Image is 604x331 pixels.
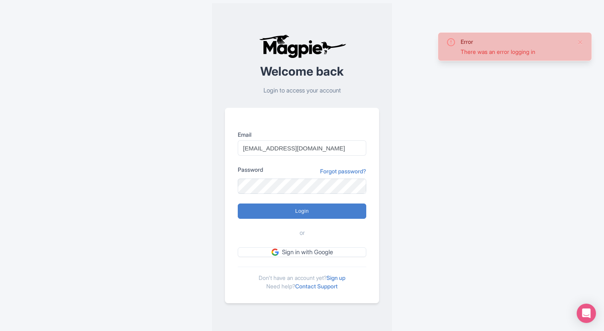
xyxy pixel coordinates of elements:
[461,47,571,56] div: There was an error logging in
[295,283,338,290] a: Contact Support
[577,304,596,323] div: Open Intercom Messenger
[461,37,571,46] div: Error
[238,204,366,219] input: Login
[320,167,366,175] a: Forgot password?
[257,34,347,58] img: logo-ab69f6fb50320c5b225c76a69d11143b.png
[271,249,279,256] img: google.svg
[577,37,584,47] button: Close
[300,228,305,238] span: or
[225,86,379,95] p: Login to access your account
[238,140,366,156] input: you@example.com
[238,247,366,257] a: Sign in with Google
[326,274,345,281] a: Sign up
[238,165,263,174] label: Password
[238,267,366,290] div: Don't have an account yet? Need help?
[238,130,366,139] label: Email
[225,65,379,78] h2: Welcome back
